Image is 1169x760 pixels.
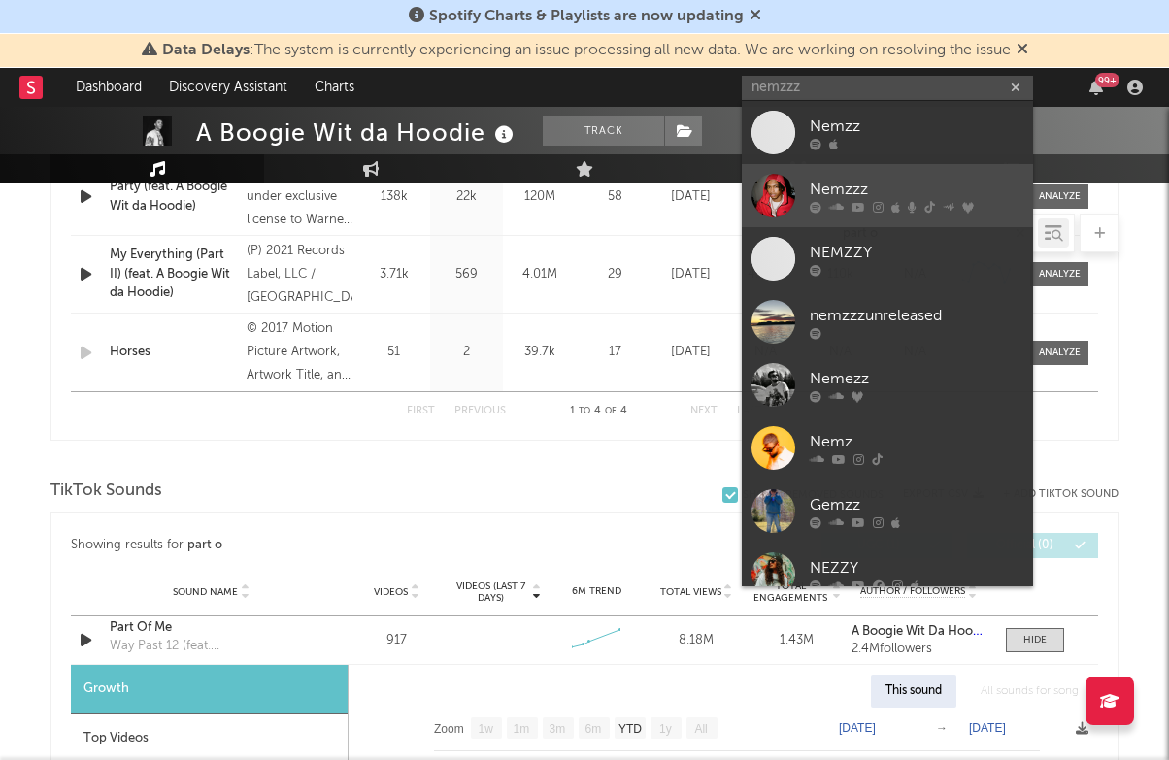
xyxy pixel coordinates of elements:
[852,625,986,639] a: A Boogie Wit Da Hoodie
[162,43,1011,58] span: : The system is currently experiencing an issue processing all new data. We are working on resolv...
[810,304,1023,327] div: nemzzzunreleased
[351,631,442,650] div: 917
[374,586,408,598] span: Videos
[733,343,798,362] div: N/A
[936,721,948,735] text: →
[742,353,1033,416] a: Nemezz
[742,76,1033,100] input: Search for artists
[690,406,718,416] button: Next
[871,675,956,708] div: This sound
[984,489,1119,500] button: + Add TikTok Sound
[550,722,566,736] text: 3m
[742,227,1033,290] a: NEMZZY
[581,187,649,207] div: 58
[742,416,1033,479] a: Nemz
[110,637,313,656] div: Way Past 12 (feat. [PERSON_NAME])
[1017,43,1028,58] span: Dismiss
[187,534,222,557] div: part o
[852,643,986,656] div: 2.4M followers
[742,101,1033,164] a: Nemzz
[50,479,162,503] span: TikTok Sounds
[508,265,571,284] div: 4.01M
[810,367,1023,390] div: Nemezz
[658,343,723,362] div: [DATE]
[362,265,425,284] div: 3.71k
[810,556,1023,579] div: NEZZY
[1095,73,1119,87] div: 99 +
[751,631,842,650] div: 1.43M
[110,246,237,303] a: My Everything (Part II) (feat. A Boogie Wit da Hoodie)
[659,722,672,736] text: 1y
[71,533,584,558] div: Showing results for
[742,543,1033,606] a: NEZZY
[110,618,313,638] a: Part Of Me
[301,68,368,107] a: Charts
[585,722,602,736] text: 6m
[618,722,642,736] text: YTD
[742,479,1033,543] a: Gemzz
[1003,489,1119,500] button: + Add TikTok Sound
[969,721,1006,735] text: [DATE]
[810,430,1023,453] div: Nemz
[581,343,649,362] div: 17
[1089,80,1103,95] button: 99+
[514,722,530,736] text: 1m
[751,580,830,604] span: Total Engagements
[658,187,723,207] div: [DATE]
[810,493,1023,516] div: Gemzz
[435,187,498,207] div: 22k
[694,722,707,736] text: All
[737,406,762,416] button: Last
[173,586,238,598] span: Sound Name
[551,584,642,599] div: 6M Trend
[362,343,425,362] div: 51
[742,164,1033,227] a: Nemzzz
[362,187,425,207] div: 138k
[196,116,518,149] div: A Boogie Wit da Hoodie
[479,722,494,736] text: 1w
[451,580,530,604] span: Videos (last 7 days)
[733,265,798,284] div: 4.58M
[508,187,571,207] div: 120M
[247,240,352,310] div: (P) 2021 Records Label, LLC / [GEOGRAPHIC_DATA]
[810,115,1023,138] div: Nemzz
[155,68,301,107] a: Discovery Assistant
[62,68,155,107] a: Dashboard
[660,586,721,598] span: Total Views
[651,631,742,650] div: 8.18M
[247,162,352,232] div: 2019 Big Ligas under exclusive license to Warner Music Latina
[839,721,876,735] text: [DATE]
[110,343,237,362] a: Horses
[429,9,744,24] span: Spotify Charts & Playlists are now updating
[407,406,435,416] button: First
[71,665,348,714] div: Growth
[742,290,1033,353] a: nemzzzunreleased
[860,585,965,598] span: Author / Followers
[581,265,649,284] div: 29
[852,625,990,638] strong: A Boogie Wit Da Hoodie
[579,407,590,415] span: to
[454,406,506,416] button: Previous
[810,178,1023,201] div: Nemzzz
[435,343,498,362] div: 2
[543,116,664,146] button: Track
[605,407,617,415] span: of
[966,675,1093,708] div: All sounds for song
[435,265,498,284] div: 569
[545,400,651,423] div: 1 4 4
[247,317,352,387] div: © 2017 Motion Picture Artwork, Artwork Title, and Photos 2017 Universal Studios
[508,343,571,362] div: 39.7k
[434,722,464,736] text: Zoom
[658,265,723,284] div: [DATE]
[733,187,798,207] div: 165M
[162,43,250,58] span: Data Delays
[810,241,1023,264] div: NEMZZY
[110,178,237,215] a: Party (feat. A Boogie Wit da Hoodie)
[750,9,761,24] span: Dismiss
